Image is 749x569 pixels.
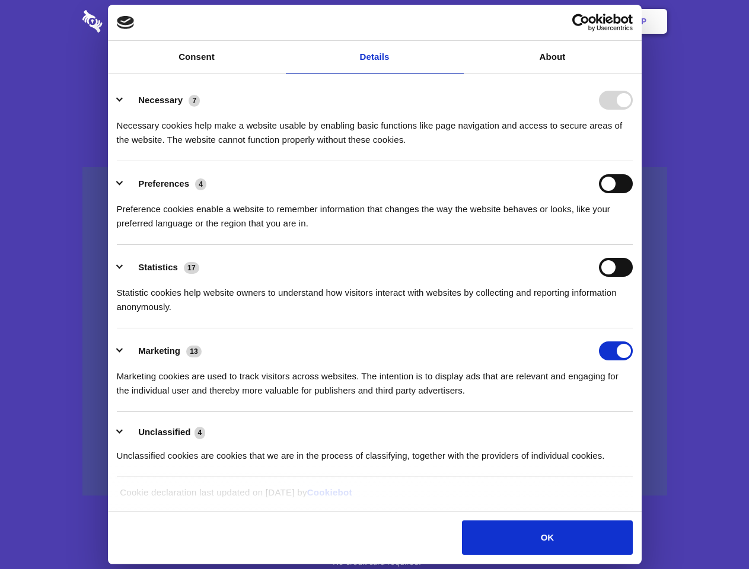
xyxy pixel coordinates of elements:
img: logo [117,16,135,29]
div: Cookie declaration last updated on [DATE] by [111,485,638,509]
div: Preference cookies enable a website to remember information that changes the way the website beha... [117,193,633,231]
span: 4 [195,178,206,190]
a: Wistia video thumbnail [82,167,667,496]
span: 4 [195,427,206,439]
button: Marketing (13) [117,341,209,360]
a: Cookiebot [307,487,352,497]
a: Login [538,3,589,40]
button: OK [462,520,632,555]
h4: Auto-redaction of sensitive data, encrypted data sharing and self-destructing private chats. Shar... [82,108,667,147]
div: Statistic cookies help website owners to understand how visitors interact with websites by collec... [117,277,633,314]
iframe: Drift Widget Chat Controller [690,510,735,555]
button: Statistics (17) [117,258,207,277]
label: Statistics [138,262,178,272]
h1: Eliminate Slack Data Loss. [82,53,667,96]
a: Usercentrics Cookiebot - opens in a new window [529,14,633,31]
label: Preferences [138,178,189,188]
label: Necessary [138,95,183,105]
label: Marketing [138,346,180,356]
a: Pricing [348,3,400,40]
button: Unclassified (4) [117,425,213,440]
div: Unclassified cookies are cookies that we are in the process of classifying, together with the pro... [117,440,633,463]
span: 7 [189,95,200,107]
img: logo-wordmark-white-trans-d4663122ce5f474addd5e946df7df03e33cb6a1c49d2221995e7729f52c070b2.svg [82,10,184,33]
span: 17 [184,262,199,274]
div: Necessary cookies help make a website usable by enabling basic functions like page navigation and... [117,110,633,147]
a: Contact [481,3,536,40]
a: About [464,41,642,73]
div: Marketing cookies are used to track visitors across websites. The intention is to display ads tha... [117,360,633,398]
button: Preferences (4) [117,174,214,193]
span: 13 [186,346,202,357]
a: Details [286,41,464,73]
button: Necessary (7) [117,91,208,110]
a: Consent [108,41,286,73]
